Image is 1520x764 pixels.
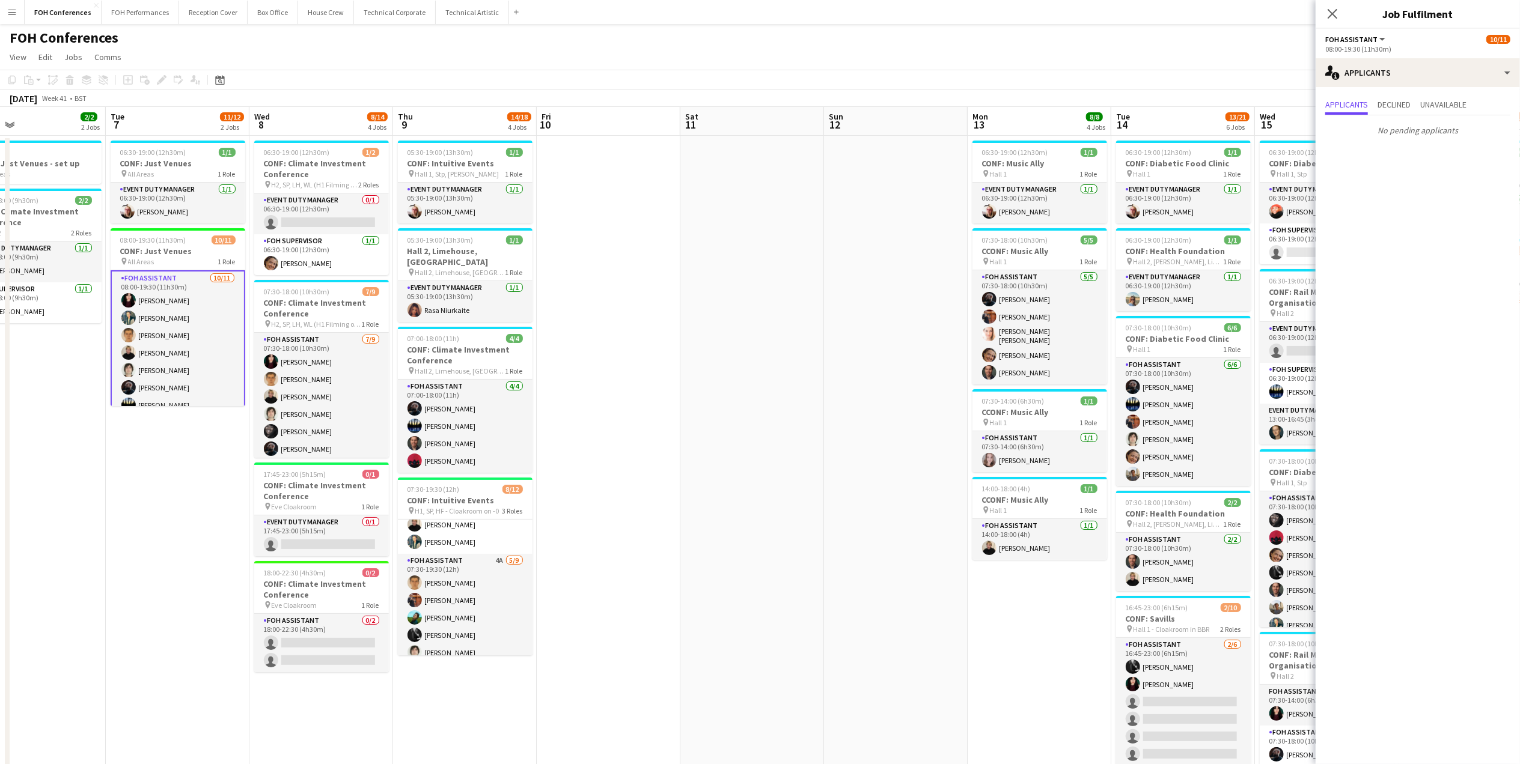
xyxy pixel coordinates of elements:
[25,1,102,24] button: FOH Conferences
[38,52,52,62] span: Edit
[1316,6,1520,22] h3: Job Fulfilment
[34,49,57,65] a: Edit
[1316,120,1520,141] p: No pending applicants
[94,52,121,62] span: Comms
[102,1,179,24] button: FOH Performances
[10,92,37,105] div: [DATE]
[1420,100,1467,109] span: Unavailable
[60,49,87,65] a: Jobs
[5,49,31,65] a: View
[179,1,248,24] button: Reception Cover
[10,29,118,47] h1: FOH Conferences
[1325,35,1378,44] span: FOH Assistant
[248,1,298,24] button: Box Office
[298,1,354,24] button: House Crew
[75,94,87,103] div: BST
[354,1,436,24] button: Technical Corporate
[1325,100,1368,109] span: Applicants
[10,52,26,62] span: View
[1325,35,1387,44] button: FOH Assistant
[1378,100,1411,109] span: Declined
[436,1,509,24] button: Technical Artistic
[1316,58,1520,87] div: Applicants
[1325,44,1510,53] div: 08:00-19:30 (11h30m)
[1486,35,1510,44] span: 10/11
[90,49,126,65] a: Comms
[64,52,82,62] span: Jobs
